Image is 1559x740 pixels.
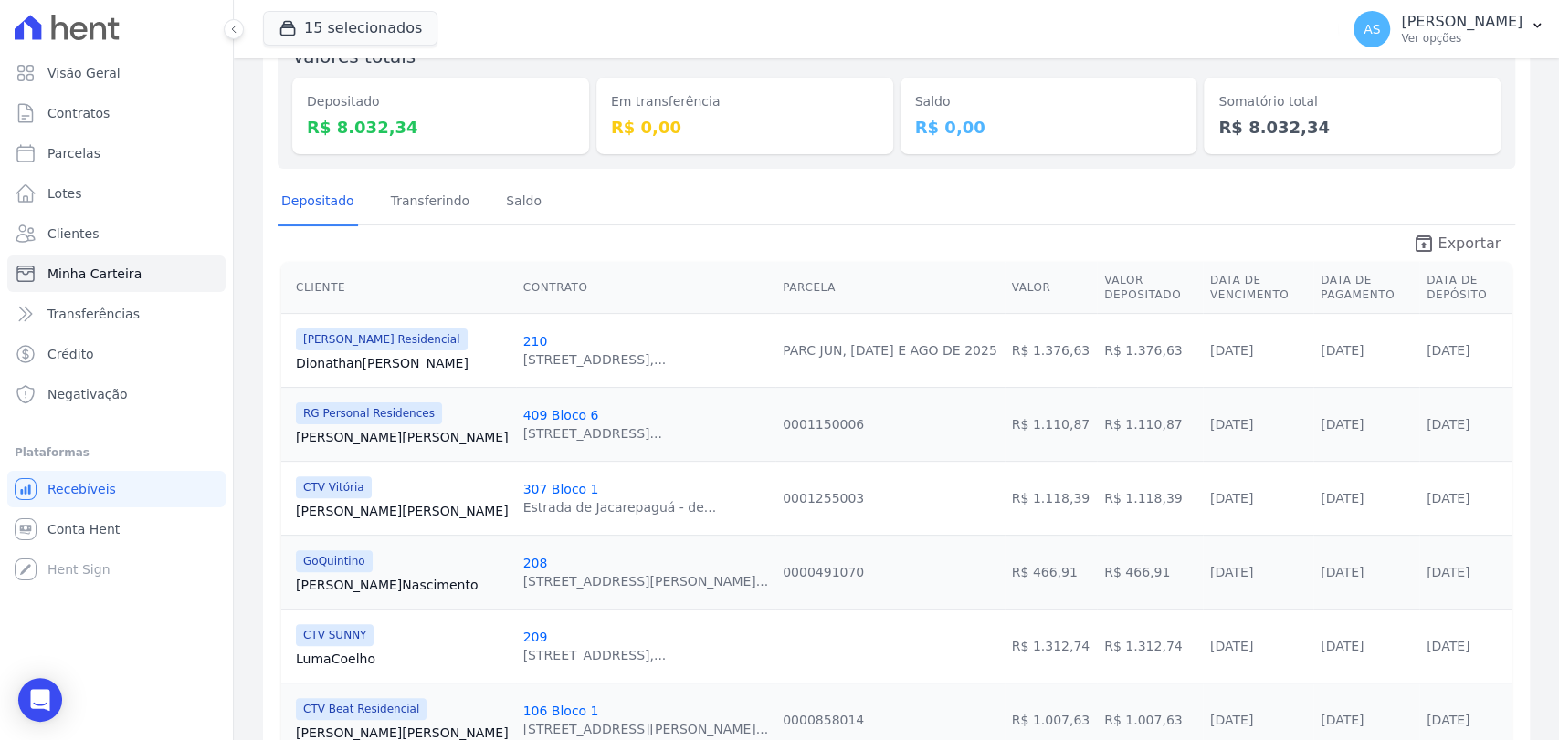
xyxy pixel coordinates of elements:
[783,417,864,432] a: 0001150006
[1412,233,1434,255] i: unarchive
[47,385,128,403] span: Negativação
[1097,262,1203,314] th: Valor Depositado
[1321,343,1364,358] a: [DATE]
[915,92,1183,111] dt: Saldo
[7,55,226,91] a: Visão Geral
[523,408,599,422] a: 409 Bloco 6
[1203,262,1313,314] th: Data de Vencimento
[296,428,509,446] a: [PERSON_NAME][PERSON_NAME]
[1321,565,1364,579] a: [DATE]
[296,576,509,594] a: [PERSON_NAME]Nascimento
[1218,115,1486,140] dd: R$ 8.032,34
[523,334,548,349] a: 210
[296,328,468,350] span: [PERSON_NAME] Residencial
[47,345,94,363] span: Crédito
[1005,461,1097,535] td: R$ 1.118,39
[7,511,226,547] a: Conta Hent
[1321,417,1364,432] a: [DATE]
[281,262,516,314] th: Cliente
[47,224,99,243] span: Clientes
[1419,262,1512,314] th: Data de Depósito
[47,520,120,538] span: Conta Hent
[611,92,879,111] dt: Em transferência
[7,135,226,172] a: Parcelas
[783,565,864,579] a: 0000491070
[7,376,226,412] a: Negativação
[296,354,509,372] a: Dionathan[PERSON_NAME]
[523,350,667,369] div: [STREET_ADDRESS],...
[1321,639,1364,653] a: [DATE]
[1218,92,1486,111] dt: Somatório total
[1210,343,1253,358] a: [DATE]
[783,491,864,505] a: 0001255003
[47,265,142,283] span: Minha Carteira
[1339,4,1559,55] button: AS [PERSON_NAME] Ver opções
[1427,565,1469,579] a: [DATE]
[47,64,121,82] span: Visão Geral
[7,95,226,131] a: Contratos
[516,262,775,314] th: Contrato
[1097,461,1203,535] td: R$ 1.118,39
[1005,313,1097,387] td: R$ 1.376,63
[263,11,437,46] button: 15 selecionados
[1427,639,1469,653] a: [DATE]
[502,179,545,226] a: Saldo
[387,179,474,226] a: Transferindo
[1427,491,1469,505] a: [DATE]
[1401,31,1522,46] p: Ver opções
[296,476,372,498] span: CTV Vitória
[523,482,599,496] a: 307 Bloco 1
[296,698,427,720] span: CTV Beat Residencial
[1313,262,1419,314] th: Data de Pagamento
[1097,609,1203,683] td: R$ 1.312,74
[296,550,373,572] span: GoQuintino
[7,471,226,507] a: Recebíveis
[523,720,768,738] div: [STREET_ADDRESS][PERSON_NAME]...
[1321,713,1364,727] a: [DATE]
[1210,565,1253,579] a: [DATE]
[1427,417,1469,432] a: [DATE]
[1210,491,1253,505] a: [DATE]
[7,175,226,212] a: Lotes
[915,115,1183,140] dd: R$ 0,00
[7,255,226,292] a: Minha Carteira
[1364,23,1380,36] span: AS
[47,104,110,122] span: Contratos
[523,646,667,664] div: [STREET_ADDRESS],...
[523,498,716,516] div: Estrada de Jacarepaguá - de...
[523,424,662,443] div: [STREET_ADDRESS]...
[1438,233,1501,255] span: Exportar
[523,704,599,718] a: 106 Bloco 1
[1210,713,1253,727] a: [DATE]
[296,624,374,646] span: CTV SUNNY
[523,556,548,570] a: 208
[47,480,116,498] span: Recebíveis
[1397,233,1515,258] a: unarchive Exportar
[7,336,226,372] a: Crédito
[611,115,879,140] dd: R$ 0,00
[18,678,62,722] div: Open Intercom Messenger
[278,179,358,226] a: Depositado
[1321,491,1364,505] a: [DATE]
[1005,387,1097,461] td: R$ 1.110,87
[296,502,509,520] a: [PERSON_NAME][PERSON_NAME]
[1210,417,1253,432] a: [DATE]
[7,215,226,252] a: Clientes
[296,402,442,424] span: RG Personal Residences
[523,572,768,590] div: [STREET_ADDRESS][PERSON_NAME]...
[1427,343,1469,358] a: [DATE]
[1097,313,1203,387] td: R$ 1.376,63
[1210,639,1253,653] a: [DATE]
[307,92,574,111] dt: Depositado
[1097,535,1203,609] td: R$ 466,91
[15,442,218,464] div: Plataformas
[296,650,509,668] a: LumaCoelho
[783,713,864,727] a: 0000858014
[7,296,226,332] a: Transferências
[1427,713,1469,727] a: [DATE]
[1401,13,1522,31] p: [PERSON_NAME]
[307,115,574,140] dd: R$ 8.032,34
[523,630,548,644] a: 209
[47,184,82,203] span: Lotes
[1097,387,1203,461] td: R$ 1.110,87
